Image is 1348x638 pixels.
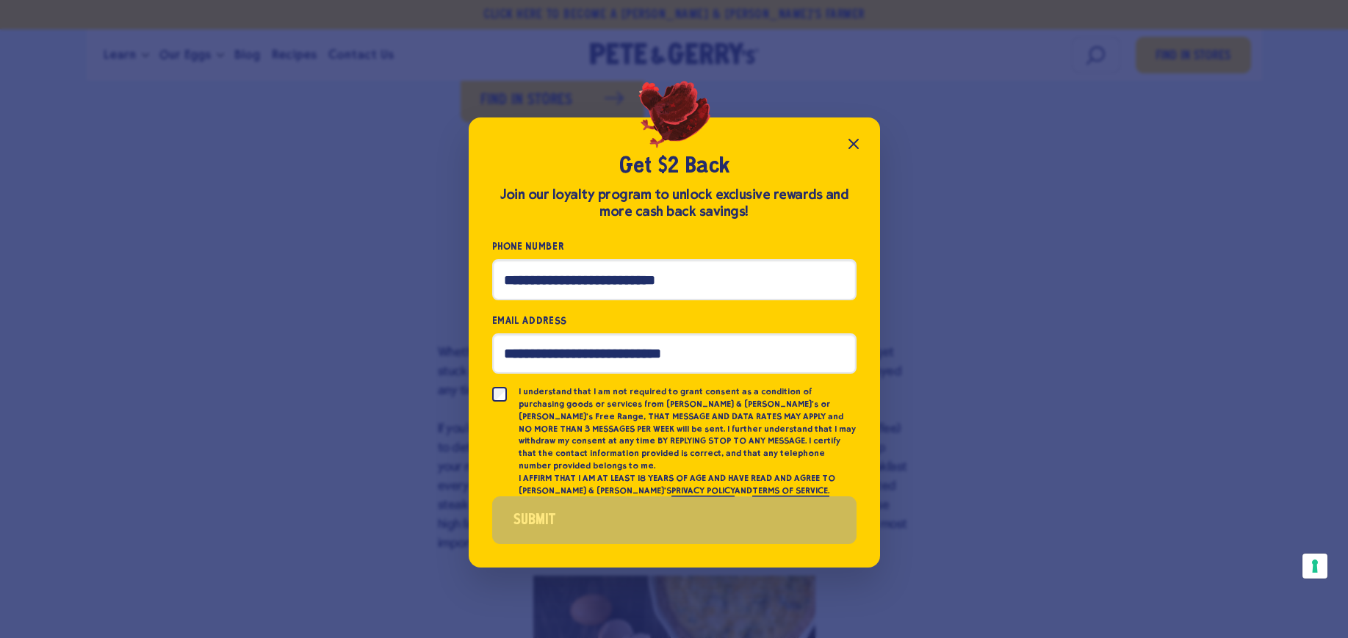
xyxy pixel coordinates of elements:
[492,186,857,220] div: Join our loyalty program to unlock exclusive rewards and more cash back savings!
[519,472,857,497] p: I AFFIRM THAT I AM AT LEAST 18 YEARS OF AGE AND HAVE READ AND AGREE TO [PERSON_NAME] & [PERSON_NA...
[519,385,857,472] p: I understand that I am not required to grant consent as a condition of purchasing goods or servic...
[839,129,868,159] button: Close popup
[492,496,857,544] button: Submit
[492,153,857,181] h2: Get $2 Back
[492,312,857,329] label: Email Address
[492,387,507,402] input: I understand that I am not required to grant consent as a condition of purchasing goods or servic...
[671,485,735,497] a: PRIVACY POLICY
[1302,554,1327,579] button: Your consent preferences for tracking technologies
[492,238,857,255] label: Phone Number
[752,485,829,497] a: TERMS OF SERVICE.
